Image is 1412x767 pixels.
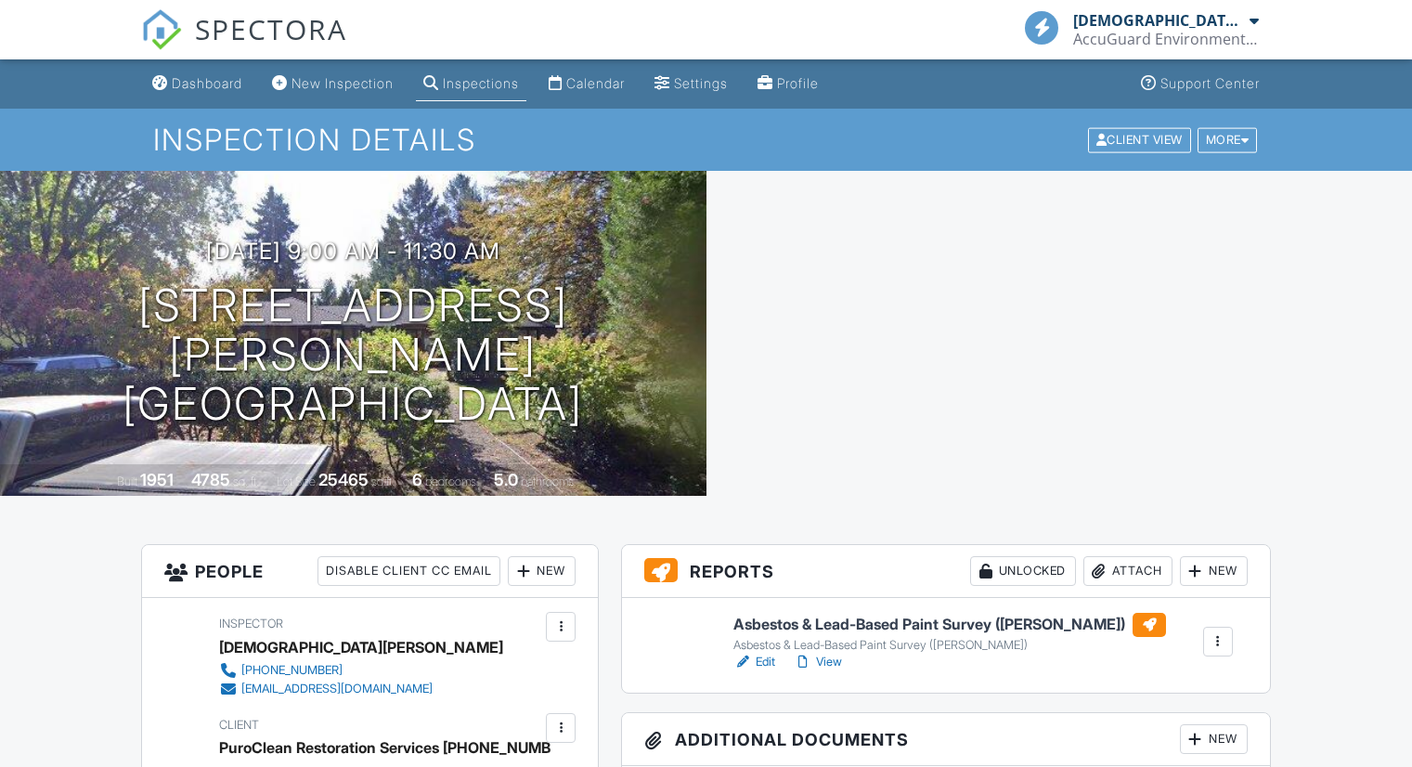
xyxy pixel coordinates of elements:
a: New Inspection [265,67,401,101]
div: New [508,556,576,586]
h1: Inspection Details [153,123,1259,156]
h3: Additional Documents [622,713,1270,766]
a: [EMAIL_ADDRESS][DOMAIN_NAME] [219,680,488,698]
div: Inspections [443,75,519,91]
span: bathrooms [521,474,574,488]
div: [EMAIL_ADDRESS][DOMAIN_NAME] [241,682,433,696]
div: 6 [412,470,422,489]
h1: [STREET_ADDRESS][PERSON_NAME] [GEOGRAPHIC_DATA] [30,281,677,428]
span: Lot Size [277,474,316,488]
div: Disable Client CC Email [317,556,500,586]
div: Attach [1083,556,1172,586]
a: Support Center [1133,67,1267,101]
img: The Best Home Inspection Software - Spectora [141,9,182,50]
div: Calendar [566,75,625,91]
a: Calendar [541,67,632,101]
div: New [1180,724,1248,754]
span: SPECTORA [195,9,347,48]
span: Inspector [219,617,283,630]
div: 25465 [318,470,369,489]
div: [DEMOGRAPHIC_DATA][PERSON_NAME] [1073,11,1245,30]
a: Asbestos & Lead-Based Paint Survey ([PERSON_NAME]) Asbestos & Lead-Based Paint Survey ([PERSON_NA... [733,613,1166,654]
div: Client View [1088,127,1191,152]
a: Edit [733,653,775,671]
div: Unlocked [970,556,1076,586]
div: Settings [674,75,728,91]
h3: [DATE] 9:00 am - 11:30 am [206,239,500,264]
div: [PHONE_NUMBER] [241,663,343,678]
div: [DEMOGRAPHIC_DATA][PERSON_NAME] [219,633,503,661]
h6: Asbestos & Lead-Based Paint Survey ([PERSON_NAME]) [733,613,1166,637]
a: SPECTORA [141,25,347,64]
a: Client View [1086,132,1196,146]
span: sq. ft. [233,474,259,488]
a: Inspections [416,67,526,101]
div: Dashboard [172,75,242,91]
div: New [1180,556,1248,586]
div: AccuGuard Environmental (CCB # 251546) [1073,30,1259,48]
div: Support Center [1160,75,1260,91]
a: View [794,653,842,671]
a: Profile [750,67,826,101]
div: 1951 [140,470,174,489]
a: Dashboard [145,67,250,101]
a: [PHONE_NUMBER] [219,661,488,680]
div: More [1198,127,1258,152]
span: bedrooms [425,474,476,488]
div: 4785 [191,470,230,489]
span: sq.ft. [371,474,395,488]
span: Client [219,718,259,732]
div: Profile [777,75,819,91]
span: Built [117,474,137,488]
h3: Reports [622,545,1270,598]
div: 5.0 [494,470,518,489]
h3: People [142,545,598,598]
div: Asbestos & Lead-Based Paint Survey ([PERSON_NAME]) [733,638,1166,653]
div: New Inspection [291,75,394,91]
a: Settings [647,67,735,101]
